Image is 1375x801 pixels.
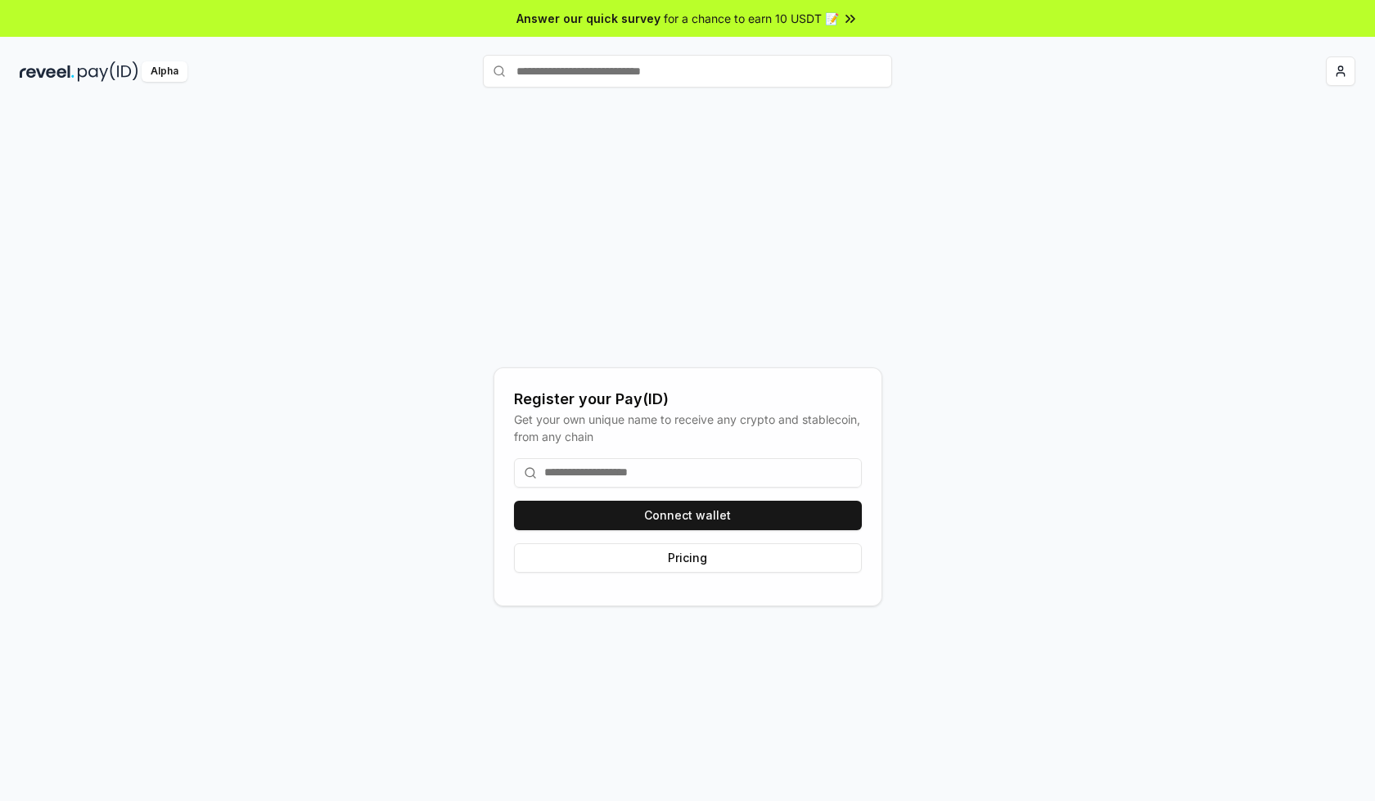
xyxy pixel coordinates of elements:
[20,61,74,82] img: reveel_dark
[142,61,187,82] div: Alpha
[514,501,862,530] button: Connect wallet
[514,543,862,573] button: Pricing
[514,411,862,445] div: Get your own unique name to receive any crypto and stablecoin, from any chain
[664,10,839,27] span: for a chance to earn 10 USDT 📝
[514,388,862,411] div: Register your Pay(ID)
[78,61,138,82] img: pay_id
[516,10,660,27] span: Answer our quick survey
